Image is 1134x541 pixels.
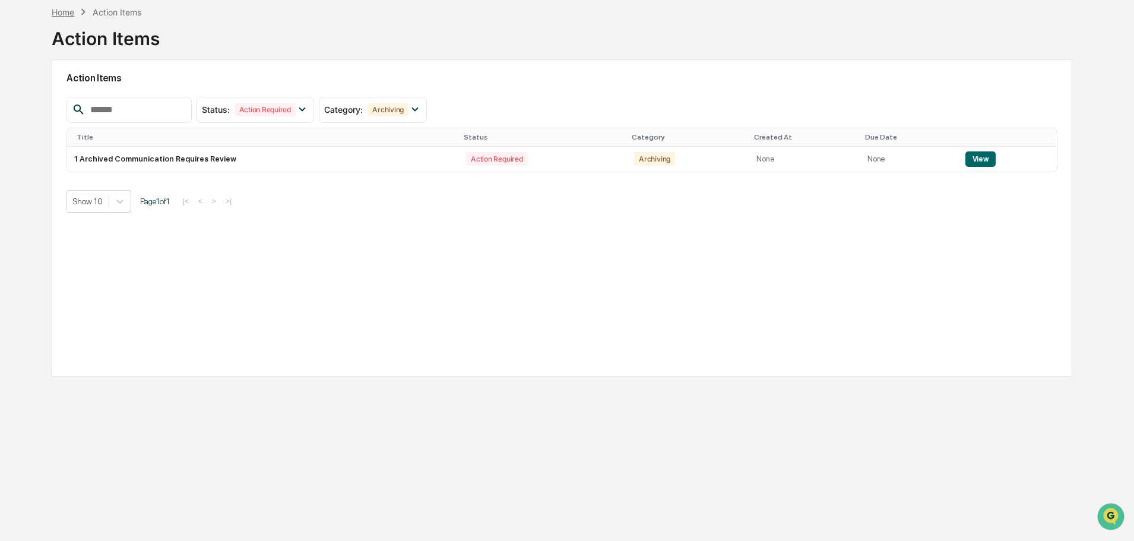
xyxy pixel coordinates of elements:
[7,167,80,189] a: 🔎Data Lookup
[40,91,195,103] div: Start new chat
[235,103,296,116] div: Action Required
[140,197,170,206] span: Page 1 of 1
[860,147,958,172] td: None
[965,151,996,167] button: View
[202,94,216,109] button: Start new chat
[12,25,216,44] p: How can we help?
[77,133,454,141] div: Title
[24,172,75,184] span: Data Lookup
[368,103,408,116] div: Archiving
[66,72,1057,84] h2: Action Items
[84,201,144,210] a: Powered byPylon
[81,145,152,166] a: 🗄️Attestations
[202,105,230,115] span: Status :
[67,147,459,172] td: 1 Archived Communication Requires Review
[93,7,141,17] div: Action Items
[12,173,21,183] div: 🔎
[466,152,527,166] div: Action Required
[52,7,74,17] div: Home
[195,196,207,206] button: <
[324,105,363,115] span: Category :
[12,151,21,160] div: 🖐️
[12,91,33,112] img: 1746055101610-c473b297-6a78-478c-a979-82029cc54cd1
[221,196,235,206] button: >|
[179,196,192,206] button: |<
[86,151,96,160] div: 🗄️
[208,196,220,206] button: >
[754,133,856,141] div: Created At
[464,133,622,141] div: Status
[7,145,81,166] a: 🖐️Preclearance
[1096,502,1128,534] iframe: Open customer support
[965,154,996,163] a: View
[24,150,77,162] span: Preclearance
[52,18,160,49] div: Action Items
[40,103,150,112] div: We're available if you need us!
[865,133,953,141] div: Due Date
[632,133,745,141] div: Category
[98,150,147,162] span: Attestations
[118,201,144,210] span: Pylon
[749,147,860,172] td: None
[634,152,675,166] div: Archiving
